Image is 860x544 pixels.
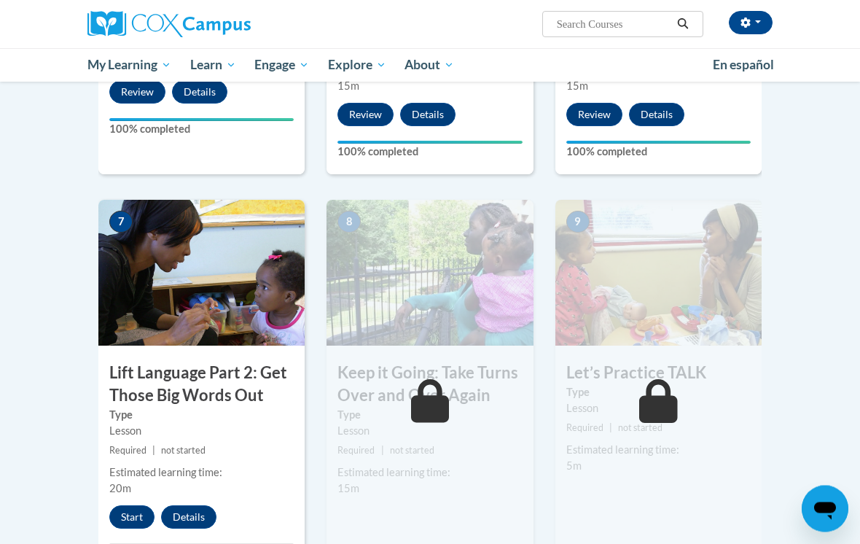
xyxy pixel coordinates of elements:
span: 9 [566,211,590,233]
button: Account Settings [729,11,773,34]
label: Type [337,408,522,424]
a: Explore [318,48,396,82]
img: Cox Campus [87,11,251,37]
div: Lesson [109,424,294,440]
iframe: Button to launch messaging window, conversation in progress [802,486,848,532]
a: Learn [181,48,246,82]
span: not started [390,446,434,456]
span: Learn [190,56,236,74]
div: Your progress [566,141,751,144]
div: Estimated learning time: [109,465,294,481]
span: 15m [337,80,359,93]
button: Review [109,81,165,104]
span: | [381,446,384,456]
span: En español [713,57,774,72]
a: My Learning [78,48,181,82]
span: not started [618,423,662,434]
span: 5m [566,460,582,473]
span: 8 [337,211,361,233]
span: not started [161,446,206,456]
a: About [396,48,464,82]
span: 15m [566,80,588,93]
button: Details [172,81,227,104]
span: My Learning [87,56,171,74]
span: | [609,423,612,434]
button: Review [566,104,622,127]
label: 100% completed [566,144,751,160]
div: Estimated learning time: [566,443,751,459]
h3: Lift Language Part 2: Get Those Big Words Out [98,362,305,408]
span: 20m [109,483,131,495]
button: Start [109,506,155,529]
a: Cox Campus [87,11,301,37]
h3: Let’s Practice TALK [555,362,762,385]
img: Course Image [327,201,533,346]
img: Course Image [555,201,762,346]
label: 100% completed [337,144,522,160]
span: Required [337,446,375,456]
div: Estimated learning time: [337,465,522,481]
div: Main menu [77,48,783,82]
button: Details [400,104,456,127]
span: | [152,446,155,456]
button: Details [629,104,684,127]
span: Required [566,423,603,434]
span: 7 [109,211,133,233]
label: Type [566,385,751,401]
button: Details [161,506,216,529]
a: Engage [245,48,318,82]
a: En español [703,50,783,80]
span: 15m [337,483,359,495]
img: Course Image [98,201,305,346]
span: Required [109,446,146,456]
span: Engage [254,56,309,74]
div: Your progress [337,141,522,144]
span: About [404,56,454,74]
button: Search [672,15,694,33]
div: Your progress [109,119,294,122]
input: Search Courses [555,15,672,33]
div: Lesson [566,401,751,417]
button: Review [337,104,394,127]
label: 100% completed [109,122,294,138]
span: Explore [328,56,386,74]
label: Type [109,408,294,424]
div: Lesson [337,424,522,440]
h3: Keep it Going: Take Turns Over and Over Again [327,362,533,408]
